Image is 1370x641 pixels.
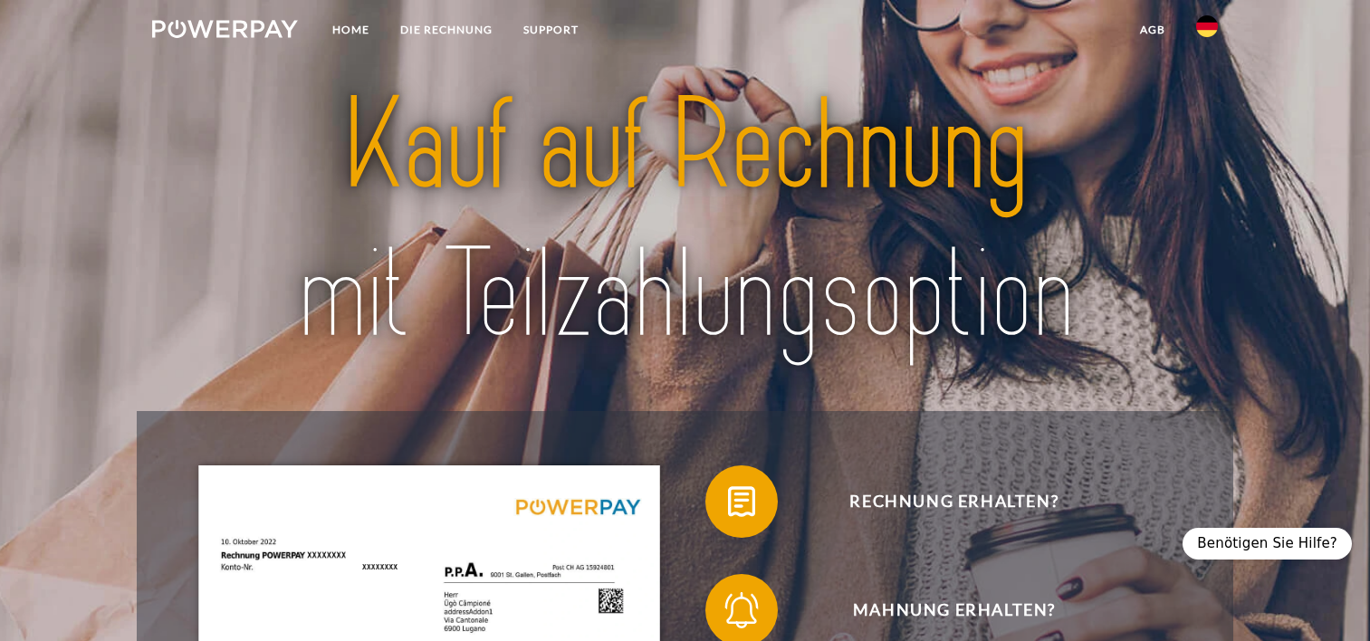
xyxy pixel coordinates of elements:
img: title-powerpay_de.svg [205,64,1165,378]
span: Rechnung erhalten? [733,465,1176,538]
img: qb_bell.svg [719,588,764,633]
img: de [1196,15,1218,37]
img: logo-powerpay-white.svg [152,20,298,38]
a: SUPPORT [508,14,594,46]
a: Home [317,14,385,46]
a: agb [1125,14,1181,46]
a: DIE RECHNUNG [385,14,508,46]
div: Benötigen Sie Hilfe? [1183,528,1352,560]
img: qb_bill.svg [719,479,764,524]
button: Rechnung erhalten? [705,465,1176,538]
